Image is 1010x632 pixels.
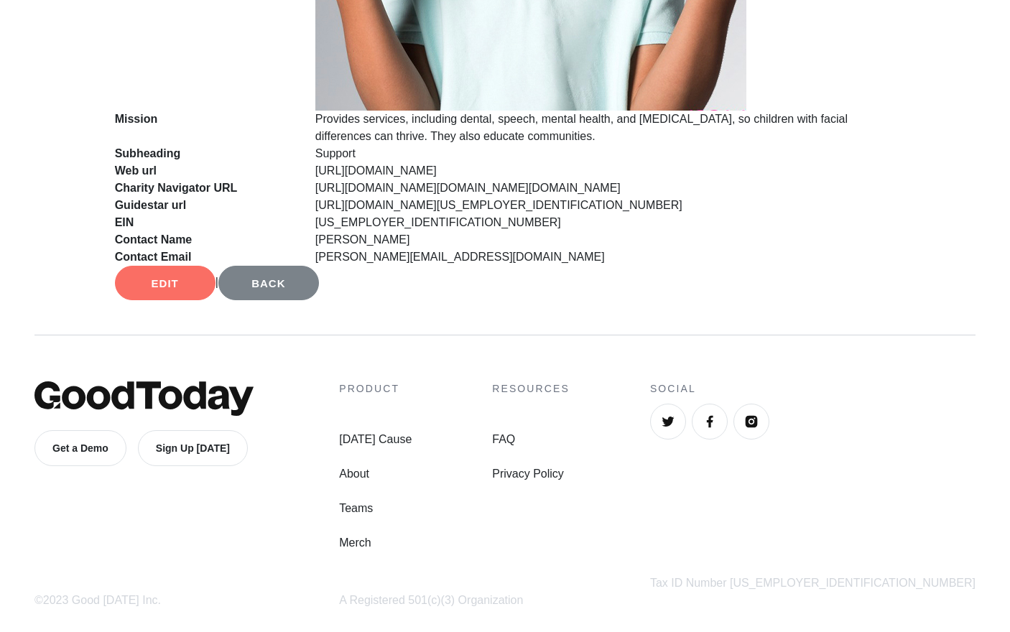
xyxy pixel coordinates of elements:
[305,145,906,162] dd: Support
[305,180,906,197] dd: [URL][DOMAIN_NAME][DOMAIN_NAME][DOMAIN_NAME]
[305,214,906,231] dd: [US_EMPLOYER_IDENTIFICATION_NUMBER]
[218,266,319,300] a: Back
[339,500,412,517] a: Teams
[339,592,650,609] div: A Registered 501(c)(3) Organization
[104,248,305,266] dt: Contact Email
[104,145,305,162] dt: Subheading
[104,162,305,180] dt: Web url
[492,381,570,396] h4: Resources
[104,231,305,248] dt: Contact Name
[703,414,717,429] img: Facebook
[34,430,126,466] a: Get a Demo
[692,404,728,440] a: Facebook
[305,197,906,214] dd: [URL][DOMAIN_NAME][US_EMPLOYER_IDENTIFICATION_NUMBER]
[305,231,906,248] dd: [PERSON_NAME]
[104,214,305,231] dt: EIN
[744,414,759,429] img: Instagram
[104,180,305,197] dt: Charity Navigator URL
[305,248,906,266] dd: [PERSON_NAME][EMAIL_ADDRESS][DOMAIN_NAME]
[115,266,216,300] a: Edit
[138,430,248,466] a: Sign Up [DATE]
[339,431,412,448] a: [DATE] Cause
[492,465,570,483] a: Privacy Policy
[650,575,976,592] div: Tax ID Number [US_EMPLOYER_IDENTIFICATION_NUMBER]
[339,465,412,483] a: About
[115,266,896,300] div: |
[104,197,305,214] dt: Guidestar url
[34,592,339,609] div: ©2023 Good [DATE] Inc.
[34,381,254,416] img: GoodToday
[339,534,412,552] a: Merch
[650,381,976,396] h4: Social
[305,162,906,180] dd: [URL][DOMAIN_NAME]
[104,111,305,145] dt: Mission
[661,414,675,429] img: Twitter
[492,431,570,448] a: FAQ
[650,404,686,440] a: Twitter
[305,111,906,145] dd: Provides services, including dental, speech, mental health, and [MEDICAL_DATA], so children with ...
[339,381,412,396] h4: Product
[733,404,769,440] a: Instagram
